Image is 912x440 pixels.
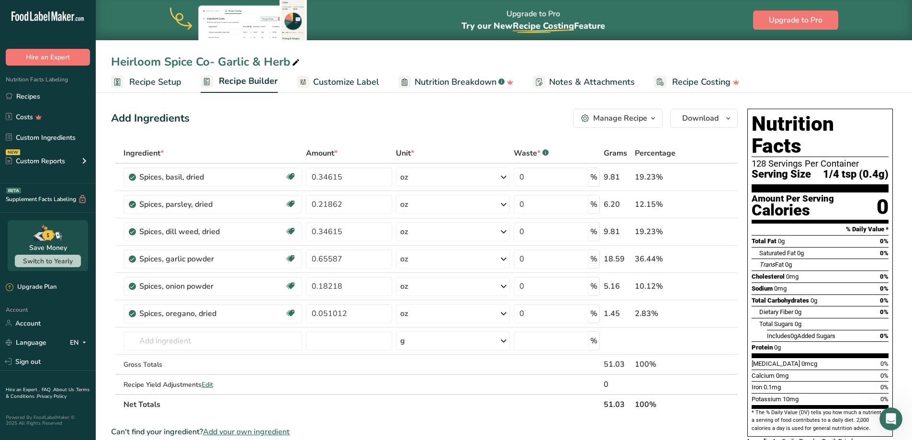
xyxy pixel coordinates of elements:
span: 0% [880,249,889,257]
span: Potassium [752,395,781,403]
div: Spices, parsley, dried [139,199,259,210]
span: [MEDICAL_DATA] [752,360,800,367]
section: % Daily Value * [752,224,889,235]
span: Recipe Costing [672,76,731,89]
div: 1.45 [604,308,631,319]
a: Recipe Setup [111,71,181,93]
span: Edit [202,380,213,389]
span: 0% [880,273,889,280]
a: About Us . [53,386,76,393]
div: Recipe Yield Adjustments [124,380,303,390]
span: Dietary Fiber [759,308,793,316]
div: 36.44% [635,253,692,265]
span: 0g [785,261,792,268]
div: Spices, basil, dried [139,171,259,183]
th: Net Totals [122,394,602,414]
button: Manage Recipe [573,109,663,128]
a: Recipe Costing [654,71,740,93]
div: 19.23% [635,171,692,183]
div: oz [400,253,408,265]
span: 0% [880,360,889,367]
span: Serving Size [752,169,811,181]
div: Custom Reports [6,156,65,166]
div: oz [400,281,408,292]
h1: Nutrition Facts [752,113,889,157]
span: 0% [880,395,889,403]
div: Amount Per Serving [752,194,834,203]
span: Total Carbohydrates [752,297,809,304]
span: Total Fat [752,237,777,245]
span: 0% [880,384,889,391]
span: 0g [797,249,804,257]
div: BETA [6,188,21,193]
div: Gross Totals [124,360,303,370]
span: Recipe Costing [513,20,574,32]
span: Upgrade to Pro [769,14,822,26]
div: oz [400,308,408,319]
span: Includes Added Sugars [767,332,835,339]
span: 0mg [786,273,799,280]
div: Upgrade Plan [6,282,56,292]
div: g [400,335,405,347]
span: 0% [880,237,889,245]
div: Calories [752,203,834,217]
div: oz [400,199,408,210]
a: FAQ . [42,386,53,393]
button: Download [670,109,738,128]
button: Switch to Yearly [15,255,81,267]
div: EN [70,337,90,348]
div: Can't find your ingredient? [111,426,738,438]
div: Spices, onion powder [139,281,259,292]
span: 0.1mg [764,384,781,391]
div: 128 Servings Per Container [752,159,889,169]
span: Recipe Setup [129,76,181,89]
span: Sodium [752,285,773,292]
span: 0g [790,332,797,339]
span: 1/4 tsp (0.4g) [823,169,889,181]
span: Amount [306,147,338,159]
span: 0mg [774,285,787,292]
th: 51.03 [602,394,633,414]
section: * The % Daily Value (DV) tells you how much a nutrient in a serving of food contributes to a dail... [752,409,889,432]
i: Trans [759,261,775,268]
div: Upgrade to Pro [462,0,605,40]
div: Spices, garlic powder [139,253,259,265]
div: 5.16 [604,281,631,292]
span: 0g [778,237,785,245]
a: Hire an Expert . [6,386,40,393]
div: Powered By FoodLabelMaker © 2025 All Rights Reserved [6,415,90,426]
div: Heirloom Spice Co- Garlic & Herb [111,53,302,70]
div: oz [400,171,408,183]
span: Grams [604,147,627,159]
div: 51.03 [604,359,631,370]
div: oz [400,226,408,237]
span: 0mg [776,372,788,379]
a: Customize Label [297,71,379,93]
span: Unit [396,147,414,159]
span: Customize Label [313,76,379,89]
div: 19.23% [635,226,692,237]
div: NEW [6,149,20,155]
div: 0 [604,379,631,390]
a: Recipe Builder [201,70,278,93]
div: 9.81 [604,226,631,237]
a: Notes & Attachments [533,71,635,93]
span: Iron [752,384,762,391]
span: 0% [880,332,889,339]
span: 0g [795,320,801,327]
span: Percentage [635,147,676,159]
div: 0 [877,194,889,220]
span: Notes & Attachments [549,76,635,89]
span: 0% [880,372,889,379]
button: Upgrade to Pro [753,11,838,30]
a: Nutrition Breakdown [398,71,514,93]
span: Calcium [752,372,775,379]
a: Terms & Conditions . [6,386,90,400]
div: 18.59 [604,253,631,265]
span: Switch to Yearly [23,257,73,266]
iframe: Intercom live chat [879,407,902,430]
span: Nutrition Breakdown [415,76,496,89]
div: 12.15% [635,199,692,210]
span: 10mg [783,395,799,403]
span: Protein [752,344,773,351]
